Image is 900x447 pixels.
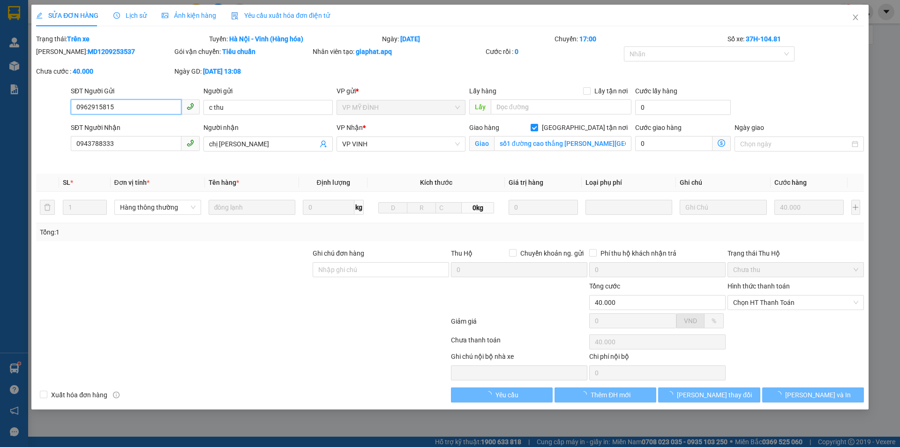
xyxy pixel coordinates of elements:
[774,179,807,186] span: Cước hàng
[451,351,587,365] div: Ghi chú nội bộ nhà xe
[635,124,682,131] label: Cước giao hàng
[775,391,785,398] span: loading
[63,179,70,186] span: SL
[313,250,364,257] label: Ghi chú đơn hàng
[733,295,858,310] span: Chọn HT Thanh Toán
[580,391,591,398] span: loading
[658,387,760,402] button: [PERSON_NAME] thay đổi
[582,174,676,192] th: Loại phụ phí
[733,263,858,277] span: Chưa thu
[746,35,781,43] b: 37H-104.81
[515,48,518,55] b: 0
[774,200,844,215] input: 0
[381,34,554,44] div: Ngày:
[113,12,147,19] span: Lịch sử
[469,87,496,95] span: Lấy hàng
[450,335,588,351] div: Chưa thanh toán
[73,68,93,75] b: 40.000
[740,139,849,149] input: Ngày giao
[667,391,677,398] span: loading
[635,100,731,115] input: Cước lấy hàng
[469,99,491,114] span: Lấy
[203,86,332,96] div: Người gửi
[120,200,195,214] span: Hàng thông thường
[378,202,407,213] input: D
[509,179,543,186] span: Giá trị hàng
[320,140,327,148] span: user-add
[400,35,420,43] b: [DATE]
[203,68,241,75] b: [DATE] 13:08
[851,200,860,215] button: plus
[712,317,716,325] span: %
[40,200,55,215] button: delete
[852,14,859,21] span: close
[231,12,239,20] img: icon
[591,390,630,400] span: Thêm ĐH mới
[354,200,364,215] span: kg
[517,248,587,258] span: Chuyển khoản ng. gửi
[677,390,752,400] span: [PERSON_NAME] thay đổi
[67,35,90,43] b: Trên xe
[486,46,622,57] div: Cước rồi :
[495,390,518,400] span: Yêu cầu
[554,34,727,44] div: Chuyến:
[635,87,677,95] label: Cước lấy hàng
[727,34,865,44] div: Số xe:
[162,12,168,19] span: picture
[174,66,311,76] div: Ngày GD:
[491,99,631,114] input: Dọc đường
[462,202,494,213] span: 0kg
[229,35,303,43] b: Hà Nội - Vinh (Hàng hóa)
[114,179,150,186] span: Đơn vị tính
[509,200,578,215] input: 0
[88,48,135,55] b: MD1209253537
[451,250,472,257] span: Thu Hộ
[589,282,620,290] span: Tổng cước
[555,387,656,402] button: Thêm ĐH mới
[762,387,864,402] button: [PERSON_NAME] và In
[407,202,436,213] input: R
[342,100,460,114] span: VP MỸ ĐÌNH
[342,137,460,151] span: VP VINH
[35,34,208,44] div: Trạng thái:
[174,46,311,57] div: Gói vận chuyển:
[36,66,172,76] div: Chưa cước :
[187,139,194,147] span: phone
[356,48,392,55] b: giaphat.apq
[337,124,363,131] span: VP Nhận
[337,86,465,96] div: VP gửi
[47,390,111,400] span: Xuất hóa đơn hàng
[494,136,631,151] input: Giao tận nơi
[842,5,869,31] button: Close
[208,34,381,44] div: Tuyến:
[209,200,295,215] input: VD: Bàn, Ghế
[676,174,770,192] th: Ghi chú
[316,179,350,186] span: Định lượng
[420,179,452,186] span: Kích thước
[579,35,596,43] b: 17:00
[231,12,330,19] span: Yêu cầu xuất hóa đơn điện tử
[589,351,726,365] div: Chi phí nội bộ
[718,139,725,147] span: dollar-circle
[40,227,347,237] div: Tổng: 1
[71,122,200,133] div: SĐT Người Nhận
[469,124,499,131] span: Giao hàng
[735,124,764,131] label: Ngày giao
[469,136,494,151] span: Giao
[162,12,216,19] span: Ảnh kiện hàng
[684,317,697,325] span: VND
[680,200,766,215] input: Ghi Chú
[435,202,462,213] input: C
[451,387,553,402] button: Yêu cầu
[727,248,864,258] div: Trạng thái Thu Hộ
[209,179,239,186] span: Tên hàng
[785,390,851,400] span: [PERSON_NAME] và In
[203,122,332,133] div: Người nhận
[485,391,495,398] span: loading
[222,48,255,55] b: Tiêu chuẩn
[591,86,631,96] span: Lấy tận nơi
[727,282,790,290] label: Hình thức thanh toán
[36,46,172,57] div: [PERSON_NAME]:
[36,12,98,19] span: SỬA ĐƠN HÀNG
[71,86,200,96] div: SĐT Người Gửi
